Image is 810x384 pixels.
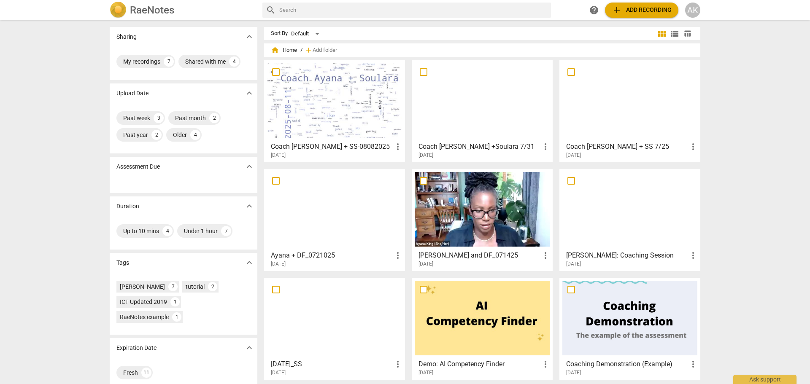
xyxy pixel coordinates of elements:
span: more_vert [540,142,551,152]
a: Demo: AI Competency Finder[DATE] [415,281,550,376]
div: ICF Updated 2019 [120,298,167,306]
a: [DATE]_SS[DATE] [267,281,402,376]
h2: RaeNotes [130,4,174,16]
span: [DATE] [566,369,581,376]
div: 1 [170,297,180,306]
a: Coach [PERSON_NAME] + SS 7/25[DATE] [562,63,697,158]
a: Ayana + DF_0721025[DATE] [267,172,402,267]
div: Ask support [733,375,796,384]
input: Search [279,3,548,17]
div: 2 [208,282,217,291]
span: search [266,5,276,15]
button: Show more [243,200,256,212]
p: Sharing [116,32,137,41]
span: expand_more [244,32,254,42]
span: [DATE] [566,152,581,159]
p: Duration [116,202,139,211]
div: 4 [162,226,173,236]
p: Tags [116,258,129,267]
span: [DATE] [271,369,286,376]
a: [PERSON_NAME] and DF_071425[DATE] [415,172,550,267]
h3: Coach Ayana +Soulara 7/31 [418,142,540,152]
a: [PERSON_NAME]: Coaching Session[DATE] [562,172,697,267]
div: 2 [209,113,219,123]
h3: Coach Ayana + SS-08082025 [271,142,393,152]
img: Logo [110,2,127,19]
div: 7 [168,282,178,291]
span: help [589,5,599,15]
span: [DATE] [271,152,286,159]
div: Past week [123,114,150,122]
a: Coach [PERSON_NAME] + SS-08082025[DATE] [267,63,402,158]
span: table_chart [683,30,691,38]
div: 11 [141,368,151,378]
span: more_vert [393,359,403,369]
span: home [271,46,279,54]
h3: Ayana and DF_071425 [418,250,540,260]
button: Table view [681,27,694,40]
button: Upload [605,3,678,18]
button: Show more [243,341,256,354]
span: expand_more [244,258,254,268]
span: [DATE] [418,260,433,268]
div: 7 [221,226,231,236]
span: view_list [670,29,680,39]
div: Sort By [271,30,288,37]
div: 2 [151,130,162,140]
h3: Coaching Demonstration (Example) [566,359,688,369]
span: more_vert [393,142,403,152]
div: tutorial [186,282,205,291]
div: Default [291,27,322,40]
div: Shared with me [185,57,226,66]
h3: Ayana + DF_0721025 [271,250,393,260]
span: [DATE] [566,260,581,268]
div: My recordings [123,57,160,66]
span: more_vert [688,250,698,260]
span: more_vert [688,359,698,369]
span: more_vert [540,250,551,260]
a: LogoRaeNotes [110,2,256,19]
div: Past month [175,114,206,122]
div: 4 [190,130,200,140]
span: more_vert [540,359,551,369]
button: List view [668,27,681,40]
span: Home [271,46,297,54]
div: Fresh [123,368,138,377]
p: Expiration Date [116,344,157,352]
span: [DATE] [418,369,433,376]
div: 3 [154,113,164,123]
div: 4 [229,56,239,67]
span: add [612,5,622,15]
span: more_vert [393,250,403,260]
p: Assessment Due [116,162,160,171]
div: Past year [123,131,148,139]
div: 7 [164,56,174,67]
span: [DATE] [271,260,286,268]
h3: June 27 2025_SS [271,359,393,369]
span: expand_more [244,343,254,353]
button: Show more [243,87,256,99]
span: view_module [657,29,667,39]
button: Show more [243,160,256,173]
h3: Demo: AI Competency Finder [418,359,540,369]
div: 1 [172,312,181,322]
div: AK [685,3,700,18]
span: / [300,47,302,54]
p: Upload Date [116,89,148,98]
div: RaeNotes example [120,313,169,321]
button: Show more [243,256,256,269]
span: more_vert [688,142,698,152]
span: Add folder [313,47,337,54]
span: add [304,46,313,54]
a: Coaching Demonstration (Example)[DATE] [562,281,697,376]
div: Under 1 hour [184,227,218,235]
h3: Coach Ayana + SS 7/25 [566,142,688,152]
span: expand_more [244,88,254,98]
button: Tile view [656,27,668,40]
button: Show more [243,30,256,43]
h3: Beki Fraser: Coaching Session [566,250,688,260]
span: expand_more [244,161,254,172]
div: [PERSON_NAME] [120,282,165,291]
a: Help [586,3,602,18]
a: Coach [PERSON_NAME] +Soulara 7/31[DATE] [415,63,550,158]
